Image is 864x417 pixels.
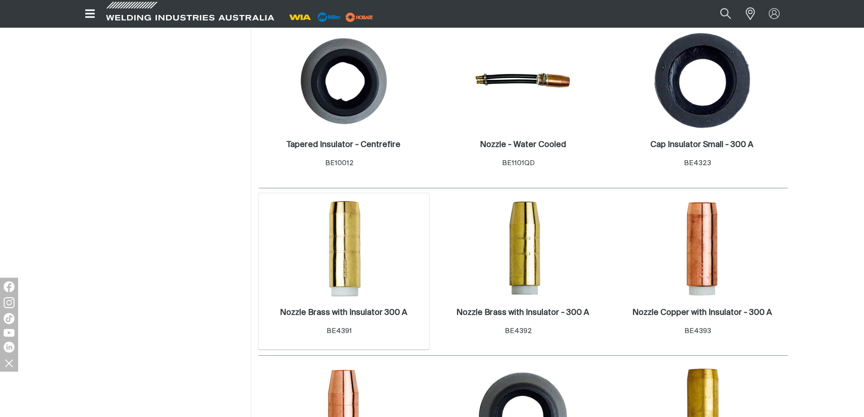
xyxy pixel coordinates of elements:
[1,355,17,371] img: hide socials
[502,160,535,167] span: BE1101QD
[280,308,407,318] a: Nozzle Brass with Insulator 300 A
[698,4,741,24] input: Product name or item number...
[4,313,15,324] img: TikTok
[4,281,15,292] img: Facebook
[343,14,376,20] a: miller
[474,200,571,297] img: Nozzle Brass with Insulator - 300 A
[650,141,753,149] h2: Cap Insulator Small - 300 A
[710,4,741,24] button: Search products
[684,328,711,334] span: BE4393
[480,140,566,150] a: Nozzle - Water Cooled
[4,297,15,308] img: Instagram
[480,141,566,149] h2: Nozzle - Water Cooled
[325,160,354,167] span: BE10012
[505,328,532,334] span: BE4392
[4,342,15,353] img: LinkedIn
[650,140,753,150] a: Cap Insulator Small - 300 A
[4,329,15,337] img: YouTube
[280,309,407,317] h2: Nozzle Brass with Insulator 300 A
[456,309,589,317] h2: Nozzle Brass with Insulator - 300 A
[654,200,751,297] img: Nozzle Copper with Insulator - 300 A
[474,32,571,129] img: Nozzle - Water Cooled
[287,140,400,150] a: Tapered Insulator - Centrefire
[287,141,400,149] h2: Tapered Insulator - Centrefire
[684,160,711,167] span: BE4323
[327,328,352,334] span: BE4391
[456,308,589,318] a: Nozzle Brass with Insulator - 300 A
[632,309,772,317] h2: Nozzle Copper with Insulator - 300 A
[343,10,376,24] img: miller
[632,308,772,318] a: Nozzle Copper with Insulator - 300 A
[295,32,392,129] img: Tapered Insulator - Centrefire
[654,32,751,129] img: Cap Insulator Small - 300 A
[295,200,392,297] img: Nozzle Brass with Insulator 300 A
